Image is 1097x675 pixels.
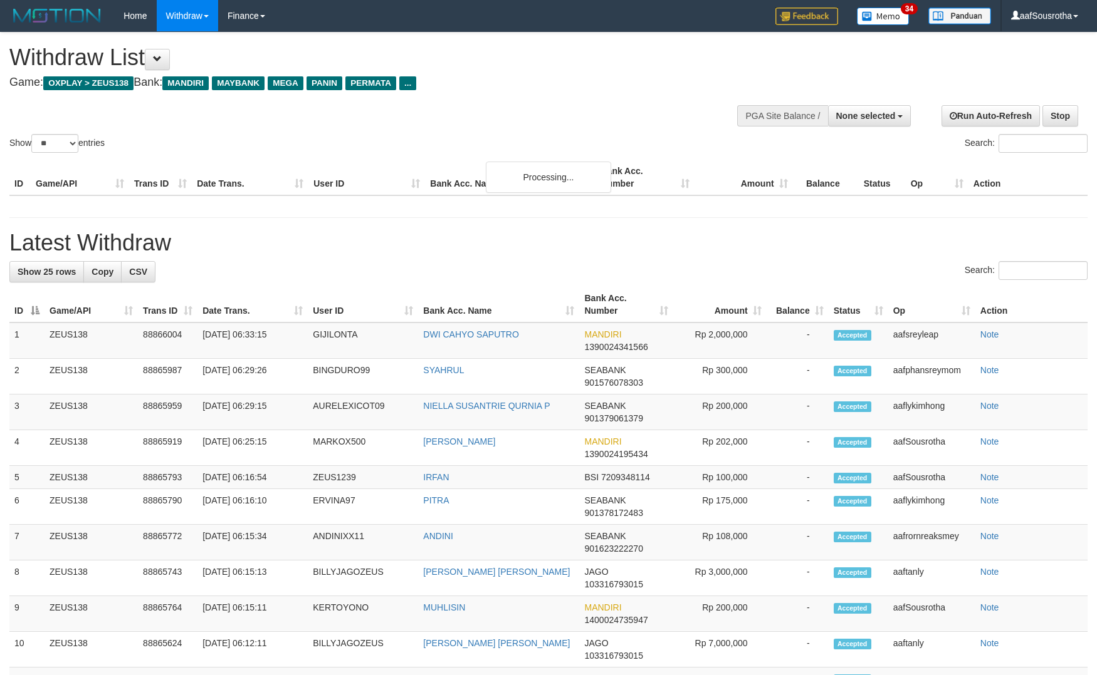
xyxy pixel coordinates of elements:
[767,287,829,322] th: Balance: activate to sort column ascending
[767,525,829,560] td: -
[197,632,308,667] td: [DATE] 06:12:11
[307,76,342,90] span: PANIN
[584,413,643,423] span: Copy 901379061379 to clipboard
[197,394,308,430] td: [DATE] 06:29:15
[345,76,396,90] span: PERMATA
[888,466,975,489] td: aafSousrotha
[9,632,45,667] td: 10
[423,401,550,411] a: NIELLA SUSANTRIE QURNIA P
[83,261,122,282] a: Copy
[673,560,767,596] td: Rp 3,000,000
[45,466,138,489] td: ZEUS138
[9,45,719,70] h1: Withdraw List
[9,230,1088,255] h1: Latest Withdraw
[45,322,138,359] td: ZEUS138
[9,160,31,195] th: ID
[418,287,579,322] th: Bank Acc. Name: activate to sort column ascending
[980,567,999,577] a: Note
[596,160,694,195] th: Bank Acc. Number
[584,567,608,577] span: JAGO
[980,531,999,541] a: Note
[121,261,155,282] a: CSV
[579,287,673,322] th: Bank Acc. Number: activate to sort column ascending
[212,76,265,90] span: MAYBANK
[9,76,719,89] h4: Game: Bank:
[162,76,209,90] span: MANDIRI
[138,560,197,596] td: 88865743
[968,160,1088,195] th: Action
[584,329,621,339] span: MANDIRI
[584,436,621,446] span: MANDIRI
[888,359,975,394] td: aafphansreymom
[906,160,968,195] th: Op
[9,466,45,489] td: 5
[1042,105,1078,126] a: Stop
[197,287,308,322] th: Date Trans.: activate to sort column ascending
[423,472,449,482] a: IRFAN
[836,111,896,121] span: None selected
[767,596,829,632] td: -
[673,359,767,394] td: Rp 300,000
[673,596,767,632] td: Rp 200,000
[308,489,418,525] td: ERVINA97
[980,602,999,612] a: Note
[980,365,999,375] a: Note
[834,603,871,614] span: Accepted
[793,160,859,195] th: Balance
[584,401,626,411] span: SEABANK
[834,366,871,376] span: Accepted
[584,651,643,661] span: Copy 103316793015 to clipboard
[308,430,418,466] td: MARKOX500
[834,473,871,483] span: Accepted
[138,359,197,394] td: 88865987
[138,394,197,430] td: 88865959
[197,322,308,359] td: [DATE] 06:33:15
[92,267,113,277] span: Copy
[828,105,911,126] button: None selected
[584,342,648,352] span: Copy 1390024341566 to clipboard
[584,378,643,388] span: Copy 901576078303 to clipboard
[45,632,138,667] td: ZEUS138
[767,489,829,525] td: -
[584,472,599,482] span: BSI
[308,525,418,560] td: ANDINIXX11
[999,261,1088,280] input: Search:
[980,436,999,446] a: Note
[888,560,975,596] td: aaftanly
[584,579,643,589] span: Copy 103316793015 to clipboard
[423,567,570,577] a: [PERSON_NAME] [PERSON_NAME]
[31,134,78,153] select: Showentries
[9,596,45,632] td: 9
[901,3,918,14] span: 34
[673,466,767,489] td: Rp 100,000
[584,495,626,505] span: SEABANK
[767,466,829,489] td: -
[857,8,910,25] img: Button%20Memo.svg
[423,602,465,612] a: MUHLISIN
[138,322,197,359] td: 88866004
[18,267,76,277] span: Show 25 rows
[834,330,871,341] span: Accepted
[308,466,418,489] td: ZEUS1239
[673,632,767,667] td: Rp 7,000,000
[138,632,197,667] td: 88865624
[737,105,827,126] div: PGA Site Balance /
[45,560,138,596] td: ZEUS138
[834,401,871,412] span: Accepted
[673,525,767,560] td: Rp 108,000
[197,489,308,525] td: [DATE] 06:16:10
[767,632,829,667] td: -
[584,365,626,375] span: SEABANK
[980,472,999,482] a: Note
[999,134,1088,153] input: Search:
[834,532,871,542] span: Accepted
[980,329,999,339] a: Note
[829,287,888,322] th: Status: activate to sort column ascending
[129,267,147,277] span: CSV
[197,596,308,632] td: [DATE] 06:15:11
[129,160,192,195] th: Trans ID
[45,525,138,560] td: ZEUS138
[767,560,829,596] td: -
[888,394,975,430] td: aaflykimhong
[268,76,303,90] span: MEGA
